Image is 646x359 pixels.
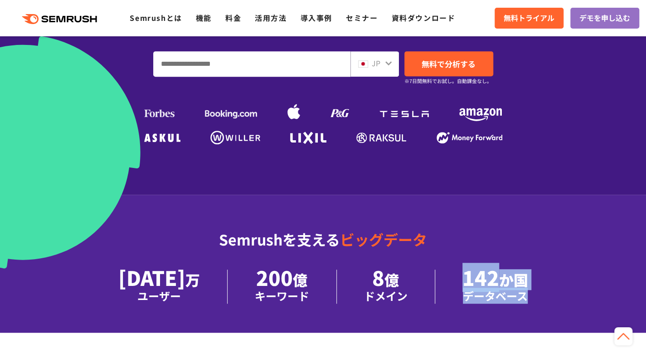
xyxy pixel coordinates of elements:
[404,77,492,85] small: ※7日間無料でお試し。自動課金なし。
[154,52,350,76] input: URL、キーワードを入力してください
[435,270,555,304] li: 142
[404,51,493,76] a: 無料で分析する
[495,8,563,29] a: 無料トライアル
[579,12,630,24] span: デモを申し込む
[225,12,241,23] a: 料金
[63,224,584,270] div: Semrushを支える
[293,269,307,290] span: 億
[391,12,455,23] a: 資料ダウンロード
[570,8,639,29] a: デモを申し込む
[340,229,427,250] span: ビッグデータ
[301,12,332,23] a: 導入事例
[196,12,212,23] a: 機能
[228,270,337,304] li: 200
[504,12,554,24] span: 無料トライアル
[130,12,182,23] a: Semrushとは
[422,58,476,69] span: 無料で分析する
[337,270,435,304] li: 8
[346,12,378,23] a: セミナー
[372,58,380,69] span: JP
[364,288,408,304] div: ドメイン
[255,288,309,304] div: キーワード
[255,12,287,23] a: 活用方法
[384,269,399,290] span: 億
[462,288,528,304] div: データベース
[499,269,528,290] span: か国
